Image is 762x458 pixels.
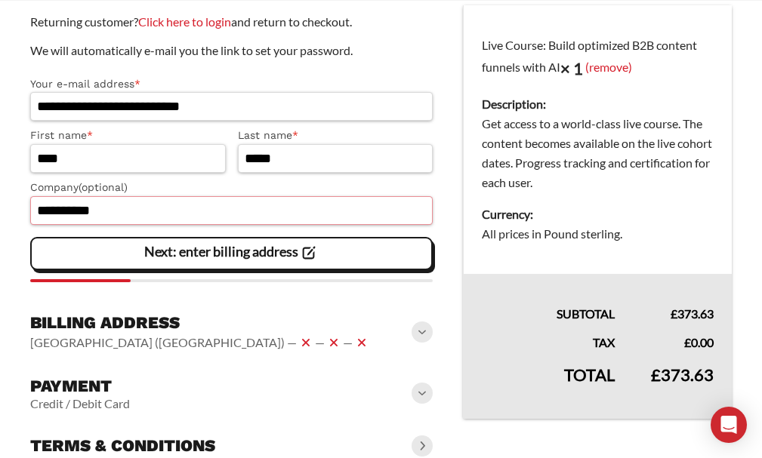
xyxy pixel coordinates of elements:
[30,41,433,60] p: We will automatically e-mail you the link to set your password.
[464,352,633,419] th: Total
[464,274,633,324] th: Subtotal
[30,12,433,32] p: Returning customer? and return to checkout.
[651,364,661,385] span: £
[482,114,714,192] dd: Get access to a world-class live course. The content becomes available on the live cohort dates. ...
[30,179,433,196] label: Company
[560,58,583,78] strong: × 1
[684,335,691,349] span: £
[651,364,714,385] bdi: 373.63
[482,224,714,244] dd: All prices in Pound sterling.
[30,312,371,334] h3: Billing address
[585,60,632,74] a: (remove)
[30,127,226,144] label: First name
[671,306,714,321] bdi: 373.63
[238,127,433,144] label: Last name
[79,181,128,193] span: (optional)
[482,204,714,224] dt: Currency:
[684,335,714,349] bdi: 0.00
[30,376,130,397] h3: Payment
[30,75,433,93] label: Your e-mail address
[464,5,732,274] td: Live Course: Build optimized B2B content funnels with AI
[30,435,215,456] h3: Terms & conditions
[30,237,433,270] vaadin-button: Next: enter billing address
[482,94,714,114] dt: Description:
[711,407,747,443] div: Open Intercom Messenger
[30,334,371,352] vaadin-horizontal-layout: [GEOGRAPHIC_DATA] ([GEOGRAPHIC_DATA]) — — —
[30,396,130,411] vaadin-horizontal-layout: Credit / Debit Card
[671,306,677,321] span: £
[464,324,633,352] th: Tax
[138,14,231,29] a: Click here to login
